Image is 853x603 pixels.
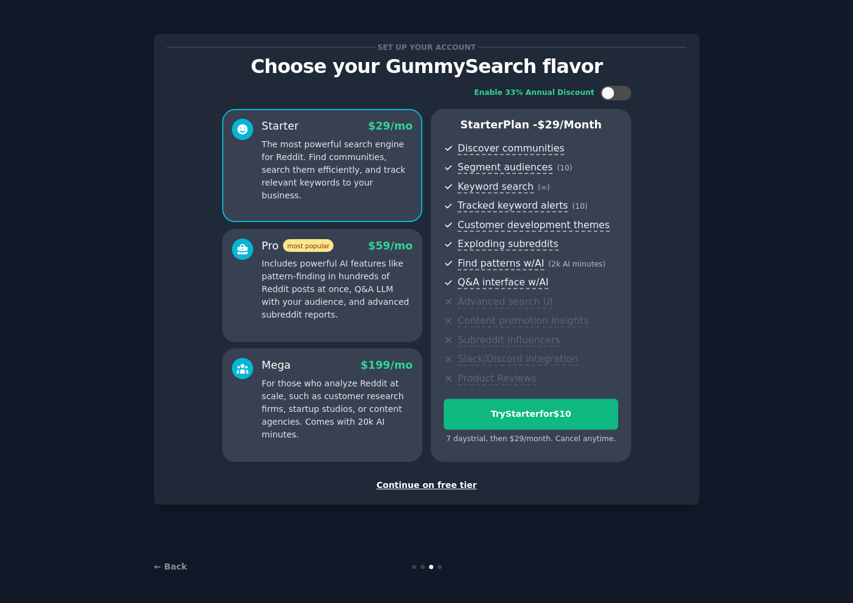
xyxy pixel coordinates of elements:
[548,260,605,268] span: ( 2k AI minutes )
[458,219,610,232] span: Customer development themes
[458,334,560,347] span: Subreddit influencers
[458,238,558,251] span: Exploding subreddits
[458,200,568,212] span: Tracked keyword alerts
[444,408,618,420] div: Try Starter for $10
[458,296,552,308] span: Advanced search UI
[458,181,534,193] span: Keyword search
[262,358,291,373] div: Mega
[375,41,478,54] span: Set up your account
[572,202,587,211] span: ( 10 )
[458,372,536,385] span: Product Reviews
[458,257,544,270] span: Find patterns w/AI
[167,56,686,77] p: Choose your GummySearch flavor
[262,257,413,321] p: Includes powerful AI features like pattern-finding in hundreds of Reddit posts at once, Q&A LLM w...
[368,240,413,252] span: $ 59 /mo
[262,138,413,202] p: The most powerful search engine for Reddit. Find communities, search them efficiently, and track ...
[557,164,572,172] span: ( 10 )
[262,119,299,134] div: Starter
[361,359,413,371] span: $ 199 /mo
[458,161,552,174] span: Segment audiences
[458,276,548,289] span: Q&A interface w/AI
[262,239,333,254] div: Pro
[444,434,618,445] div: 7 days trial, then $ 29 /month . Cancel anytime.
[167,479,686,492] div: Continue on free tier
[283,239,334,252] span: most popular
[458,315,588,327] span: Content promotion insights
[444,399,618,430] button: TryStarterfor$10
[538,183,550,192] span: ( ∞ )
[154,562,187,571] a: ← Back
[368,120,413,132] span: $ 29 /mo
[444,117,618,133] p: Starter Plan -
[458,353,578,366] span: Slack/Discord integration
[474,88,594,99] div: Enable 33% Annual Discount
[262,377,413,441] p: For those who analyze Reddit at scale, such as customer research firms, startup studios, or conte...
[537,119,602,131] span: $ 29 /month
[458,142,564,155] span: Discover communities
